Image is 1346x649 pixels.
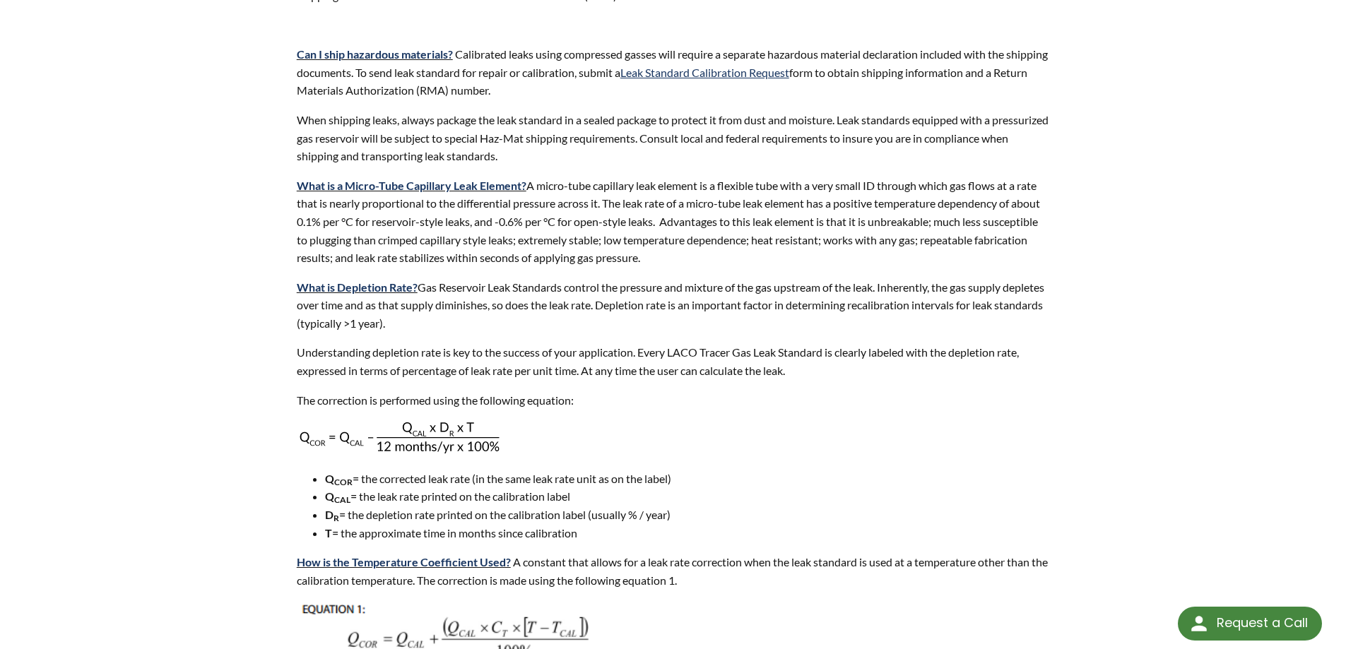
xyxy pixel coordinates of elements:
[325,524,1050,542] li: = the approximate time in months since calibration
[297,280,418,294] a: What is Depletion Rate?
[334,494,350,505] strong: CAL
[297,111,1050,165] p: When shipping leaks, always package the leak standard in a sealed package to protect it from dust...
[325,472,334,485] strong: Q
[297,45,1050,100] p: Calibrated leaks using compressed gasses will require a separate hazardous material declaration i...
[297,553,1050,589] p: A constant that allows for a leak rate correction when the leak standard is used at a temperature...
[325,526,332,540] strong: T
[297,343,1050,379] p: Understanding depletion rate is key to the success of your application. Every LACO Tracer Gas Lea...
[325,489,334,503] strong: Q
[325,508,333,521] strong: D
[297,179,526,192] a: What is a Micro-Tube Capillary Leak Element?
[1217,607,1308,639] div: Request a Call
[325,470,1050,488] li: = the corrected leak rate (in the same leak rate unit as on the label)
[297,177,1050,267] p: A micro-tube capillary leak element is a flexible tube with a very small ID through which gas flo...
[1188,612,1210,635] img: round button
[297,555,511,568] a: How is the Temperature Coefficient Used?
[297,280,1044,330] span: Gas Reservoir Leak Standards control the pressure and mixture of the gas upstream of the leak. In...
[297,47,453,61] a: Can I ship hazardous materials?
[620,66,789,79] a: Leak Standard Calibration Request
[297,391,1050,410] p: The correction is performed using the following equation:
[325,487,1050,506] li: = the leak rate printed on the calibration label
[334,477,353,487] strong: COR
[297,420,500,453] img: Depletion-Rate-Equation.png
[1178,607,1322,641] div: Request a Call
[325,506,1050,524] li: = the depletion rate printed on the calibration label (usually % / year)
[333,513,339,523] strong: R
